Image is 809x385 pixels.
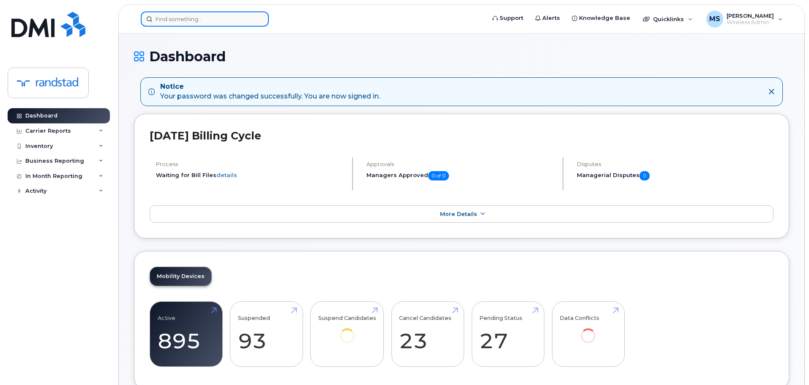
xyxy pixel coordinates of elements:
[156,171,345,179] li: Waiting for Bill Files
[318,306,376,355] a: Suspend Candidates
[640,171,650,180] span: 0
[150,129,773,142] h2: [DATE] Billing Cycle
[238,306,295,362] a: Suspended 93
[158,306,215,362] a: Active 895
[577,171,773,180] h5: Managerial Disputes
[428,171,449,180] span: 0 of 0
[156,161,345,167] h4: Process
[160,82,380,101] div: Your password was changed successfully. You are now signed in.
[150,267,211,286] a: Mobility Devices
[134,49,789,64] h1: Dashboard
[216,172,237,178] a: details
[479,306,536,362] a: Pending Status 27
[366,161,555,167] h4: Approvals
[577,161,773,167] h4: Disputes
[399,306,456,362] a: Cancel Candidates 23
[366,171,555,180] h5: Managers Approved
[440,211,477,217] span: More Details
[560,306,617,355] a: Data Conflicts
[160,82,380,92] strong: Notice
